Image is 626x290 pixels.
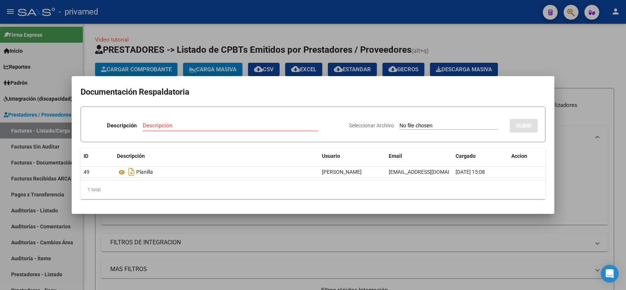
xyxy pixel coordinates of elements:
h2: Documentación Respaldatoria [81,85,545,99]
p: Descripción [107,121,137,130]
span: Cargado [456,153,476,159]
span: ID [84,153,88,159]
span: 49 [84,169,89,175]
div: Planilla [117,166,316,178]
datatable-header-cell: Accion [508,148,545,164]
button: SUBIR [510,119,538,133]
i: Descargar documento [127,166,136,178]
datatable-header-cell: Usuario [319,148,386,164]
span: Seleccionar Archivo [349,123,394,128]
span: [EMAIL_ADDRESS][DOMAIN_NAME] [389,169,471,175]
div: 1 total [81,180,545,199]
span: Usuario [322,153,340,159]
span: Email [389,153,402,159]
span: [DATE] 15:08 [456,169,485,175]
datatable-header-cell: Descripción [114,148,319,164]
datatable-header-cell: Cargado [453,148,508,164]
span: SUBIR [516,123,532,129]
div: Open Intercom Messenger [601,265,619,283]
datatable-header-cell: ID [81,148,114,164]
span: Accion [511,153,527,159]
span: [PERSON_NAME] [322,169,362,175]
datatable-header-cell: Email [386,148,453,164]
span: Descripción [117,153,145,159]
